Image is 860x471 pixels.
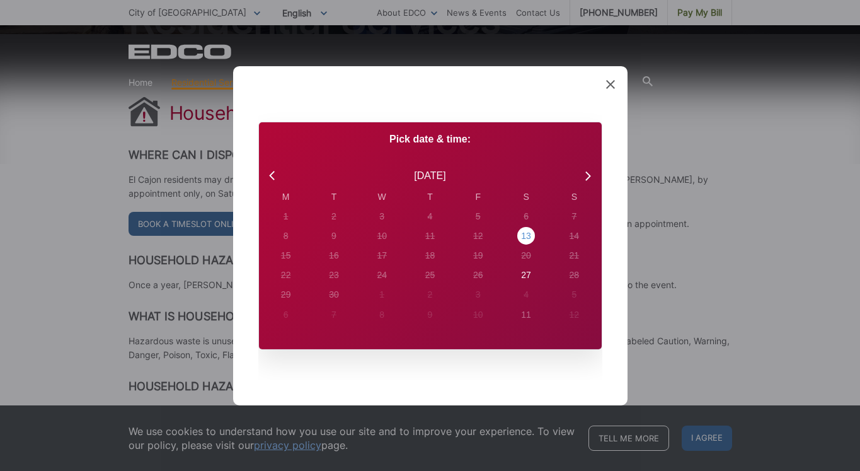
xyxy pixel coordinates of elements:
[521,230,531,243] div: 13
[284,308,289,321] div: 6
[428,210,433,223] div: 4
[570,230,580,243] div: 14
[281,288,291,301] div: 29
[473,249,483,262] div: 19
[377,269,387,282] div: 24
[428,308,433,321] div: 9
[414,168,445,183] div: [DATE]
[570,249,580,262] div: 21
[406,190,454,203] div: T
[377,249,387,262] div: 17
[284,230,289,243] div: 8
[454,190,502,203] div: F
[329,249,339,262] div: 16
[428,288,433,301] div: 2
[379,308,384,321] div: 8
[524,210,529,223] div: 6
[570,269,580,282] div: 28
[524,288,529,301] div: 4
[358,190,406,203] div: W
[550,190,598,203] div: S
[379,210,384,223] div: 3
[259,132,602,146] p: Pick date & time:
[521,269,531,282] div: 27
[425,230,435,243] div: 11
[379,288,384,301] div: 1
[281,249,291,262] div: 15
[571,210,576,223] div: 7
[521,249,531,262] div: 20
[570,308,580,321] div: 12
[476,288,481,301] div: 3
[329,269,339,282] div: 23
[284,210,289,223] div: 1
[331,210,336,223] div: 2
[473,269,483,282] div: 26
[329,288,339,301] div: 30
[425,269,435,282] div: 25
[571,288,576,301] div: 5
[425,249,435,262] div: 18
[473,308,483,321] div: 10
[377,230,387,243] div: 10
[262,190,310,203] div: M
[473,230,483,243] div: 12
[521,308,531,321] div: 11
[331,308,336,321] div: 7
[476,210,481,223] div: 5
[331,230,336,243] div: 9
[310,190,358,203] div: T
[502,190,550,203] div: S
[281,269,291,282] div: 22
